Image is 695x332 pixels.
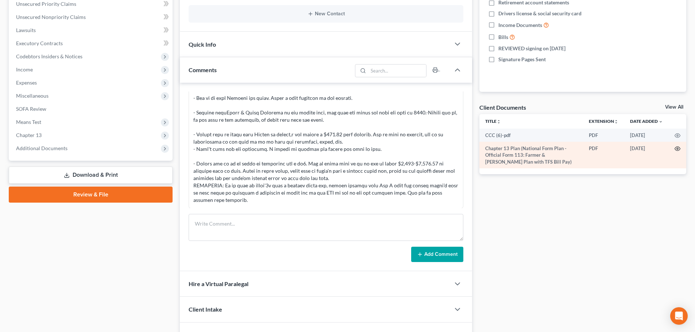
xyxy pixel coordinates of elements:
i: unfold_more [497,120,501,124]
button: Add Comment [411,247,463,262]
span: Bills [498,34,508,41]
a: Date Added expand_more [630,118,663,124]
span: Expenses [16,79,37,86]
span: Codebtors Insiders & Notices [16,53,82,59]
span: Unsecured Nonpriority Claims [16,14,86,20]
div: Client Documents [479,103,526,111]
span: Comments [189,66,217,73]
span: Income [16,66,33,73]
td: PDF [583,129,624,142]
div: LOREMIP DOLOR (SIT AMETCO: ADIP ELITS DOEIUSM TEMPO: - Incidi utl etdolo ma al enim adm veniamqui... [193,22,459,204]
span: Miscellaneous [16,93,49,99]
td: [DATE] [624,129,669,142]
span: Executory Contracts [16,40,63,46]
td: [DATE] [624,142,669,168]
button: New Contact [194,11,457,17]
a: Download & Print [9,167,173,184]
td: Chapter 13 Plan (National Form Plan - Official Form 113: Farmer & [PERSON_NAME] Plan with TFS Bil... [479,142,583,168]
td: PDF [583,142,624,168]
span: Drivers license & social security card [498,10,582,17]
a: View All [665,105,683,110]
span: Hire a Virtual Paralegal [189,280,248,287]
span: Signature Pages Sent [498,56,546,63]
i: unfold_more [614,120,618,124]
span: Client Intake [189,306,222,313]
span: Chapter 13 [16,132,42,138]
span: Unsecured Priority Claims [16,1,76,7]
td: CCC (6)-pdf [479,129,583,142]
div: Open Intercom Messenger [670,307,688,325]
a: Titleunfold_more [485,118,501,124]
a: Unsecured Nonpriority Claims [10,11,173,24]
span: Means Test [16,119,41,125]
span: Additional Documents [16,145,67,151]
span: Lawsuits [16,27,36,33]
a: Lawsuits [10,24,173,37]
a: Review & File [9,187,173,203]
span: Quick Info [189,41,216,48]
span: SOFA Review [16,106,46,112]
a: SOFA Review [10,102,173,116]
span: Income Documents [498,22,542,29]
a: Extensionunfold_more [589,118,618,124]
a: Executory Contracts [10,37,173,50]
span: REVIEWED signing on [DATE] [498,45,565,52]
i: expand_more [659,120,663,124]
input: Search... [368,65,426,77]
